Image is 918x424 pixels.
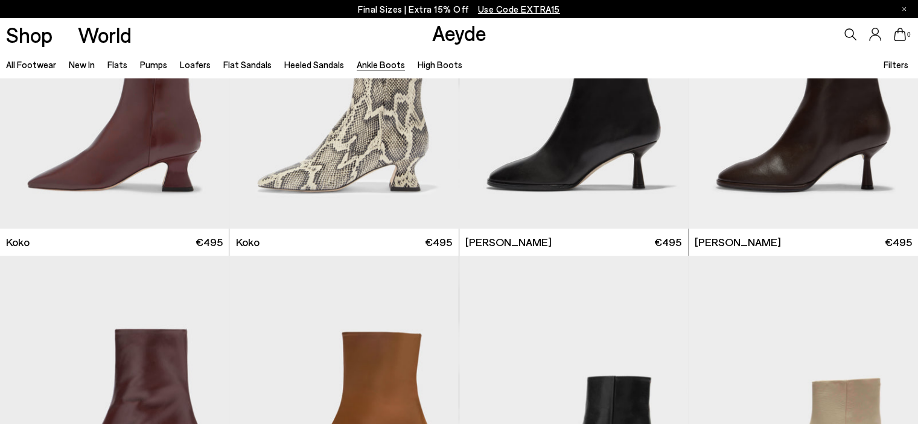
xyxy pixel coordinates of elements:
span: Koko [6,235,30,250]
span: €495 [654,235,681,250]
a: New In [69,59,95,70]
a: [PERSON_NAME] €495 [459,229,688,256]
a: Loafers [180,59,211,70]
a: High Boots [418,59,462,70]
a: Flats [107,59,127,70]
a: All Footwear [6,59,56,70]
span: Koko [236,235,260,250]
span: Filters [884,59,908,70]
a: World [78,24,132,45]
span: [PERSON_NAME] [695,235,781,250]
a: Pumps [140,59,167,70]
a: Aeyde [432,20,486,45]
a: Koko €495 [229,229,458,256]
a: 0 [894,28,906,41]
span: €495 [425,235,452,250]
a: Ankle Boots [357,59,405,70]
span: 0 [906,31,912,38]
a: [PERSON_NAME] €495 [689,229,918,256]
span: €495 [885,235,912,250]
span: [PERSON_NAME] [465,235,552,250]
a: Shop [6,24,53,45]
span: €495 [196,235,223,250]
p: Final Sizes | Extra 15% Off [358,2,560,17]
a: Flat Sandals [223,59,272,70]
a: Heeled Sandals [284,59,344,70]
span: Navigate to /collections/ss25-final-sizes [478,4,560,14]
